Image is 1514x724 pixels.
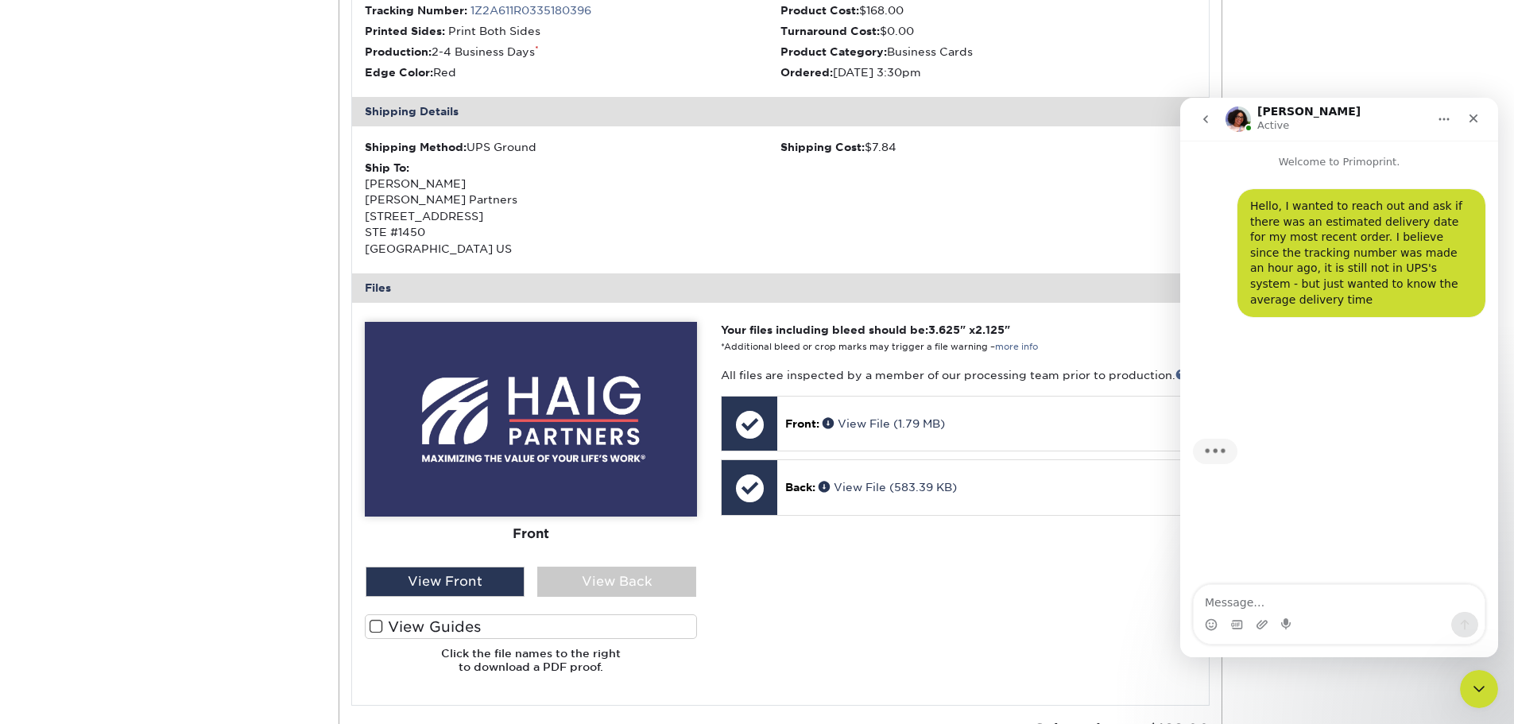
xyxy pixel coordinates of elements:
strong: Your files including bleed should be: " x " [721,323,1010,336]
strong: Ship To: [365,161,409,174]
div: UPS Ground [365,139,780,155]
strong: Ordered: [780,66,833,79]
iframe: Intercom live chat [1180,98,1498,657]
span: Print Both Sides [448,25,540,37]
a: View File (1.79 MB) [823,417,945,430]
strong: Turnaround Cost: [780,25,880,37]
strong: Product Cost: [780,4,859,17]
p: All files are inspected by a member of our processing team prior to production. [721,367,1195,383]
div: Shipping Details [352,97,1209,126]
div: Front [365,516,697,551]
strong: Product Category: [780,45,887,58]
div: Files [352,273,1209,302]
strong: Production: [365,45,432,58]
li: $168.00 [780,2,1196,18]
div: View Front [366,567,525,597]
strong: Edge Color: [365,66,433,79]
label: View Guides [365,614,697,639]
a: more info [995,342,1038,352]
span: Front: [785,417,819,430]
strong: Tracking Number: [365,4,467,17]
span: Back: [785,481,815,494]
li: $0.00 [780,23,1196,39]
a: View File (583.39 KB) [819,481,957,494]
li: Red [365,64,780,80]
strong: Printed Sides: [365,25,445,37]
strong: Shipping Method: [365,141,467,153]
div: [PERSON_NAME] [PERSON_NAME] Partners [STREET_ADDRESS] STE #1450 [GEOGRAPHIC_DATA] US [365,160,780,257]
span: 3.625 [928,323,960,336]
a: 1Z2A611R0335180396 [470,4,591,17]
small: *Additional bleed or crop marks may trigger a file warning – [721,342,1038,352]
div: View Back [537,567,696,597]
h6: Click the file names to the right to download a PDF proof. [365,647,697,686]
li: Business Cards [780,44,1196,60]
li: 2-4 Business Days [365,44,780,60]
strong: Shipping Cost: [780,141,865,153]
iframe: Intercom live chat [1460,670,1498,708]
span: 2.125 [975,323,1005,336]
div: $7.84 [780,139,1196,155]
li: [DATE] 3:30pm [780,64,1196,80]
